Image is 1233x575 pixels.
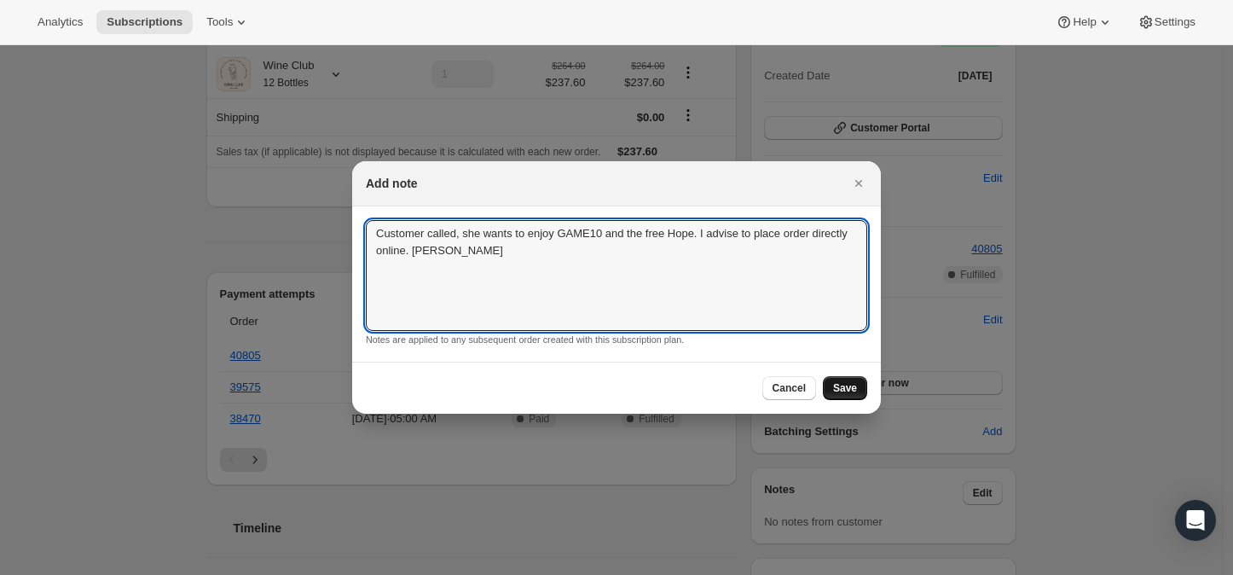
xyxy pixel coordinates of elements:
button: Cancel [762,376,816,400]
span: Tools [206,15,233,29]
button: Tools [196,10,260,34]
button: Settings [1127,10,1206,34]
h2: Add note [366,175,418,192]
button: Close [847,171,871,195]
span: Subscriptions [107,15,182,29]
small: Notes are applied to any subsequent order created with this subscription plan. [366,334,684,345]
span: Settings [1155,15,1195,29]
button: Save [823,376,867,400]
button: Help [1045,10,1123,34]
button: Analytics [27,10,93,34]
textarea: Customer called, she wants to enjoy GAME10 and the free Hope. I advise to place order directly on... [366,220,867,331]
span: Cancel [773,381,806,395]
span: Help [1073,15,1096,29]
div: Open Intercom Messenger [1175,500,1216,541]
button: Subscriptions [96,10,193,34]
span: Save [833,381,857,395]
span: Analytics [38,15,83,29]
